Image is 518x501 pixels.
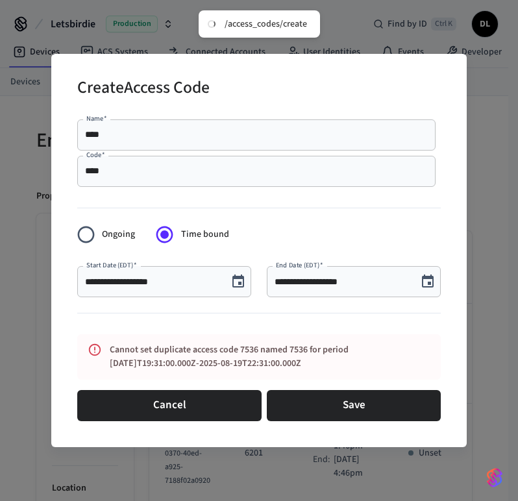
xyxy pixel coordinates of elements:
[77,390,262,421] button: Cancel
[86,260,136,270] label: Start Date (EDT)
[225,269,251,295] button: Choose date, selected date is Aug 19, 2025
[276,260,323,270] label: End Date (EDT)
[77,69,210,109] h2: Create Access Code
[110,338,384,376] div: Cannot set duplicate access code 7536 named 7536 for period [DATE]T19:31:00.000Z-2025-08-19T22:31...
[181,228,229,241] span: Time bound
[415,269,441,295] button: Choose date, selected date is Aug 19, 2025
[86,114,107,123] label: Name
[225,18,307,30] div: /access_codes/create
[102,228,135,241] span: Ongoing
[86,150,105,160] label: Code
[487,467,502,488] img: SeamLogoGradient.69752ec5.svg
[267,390,441,421] button: Save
